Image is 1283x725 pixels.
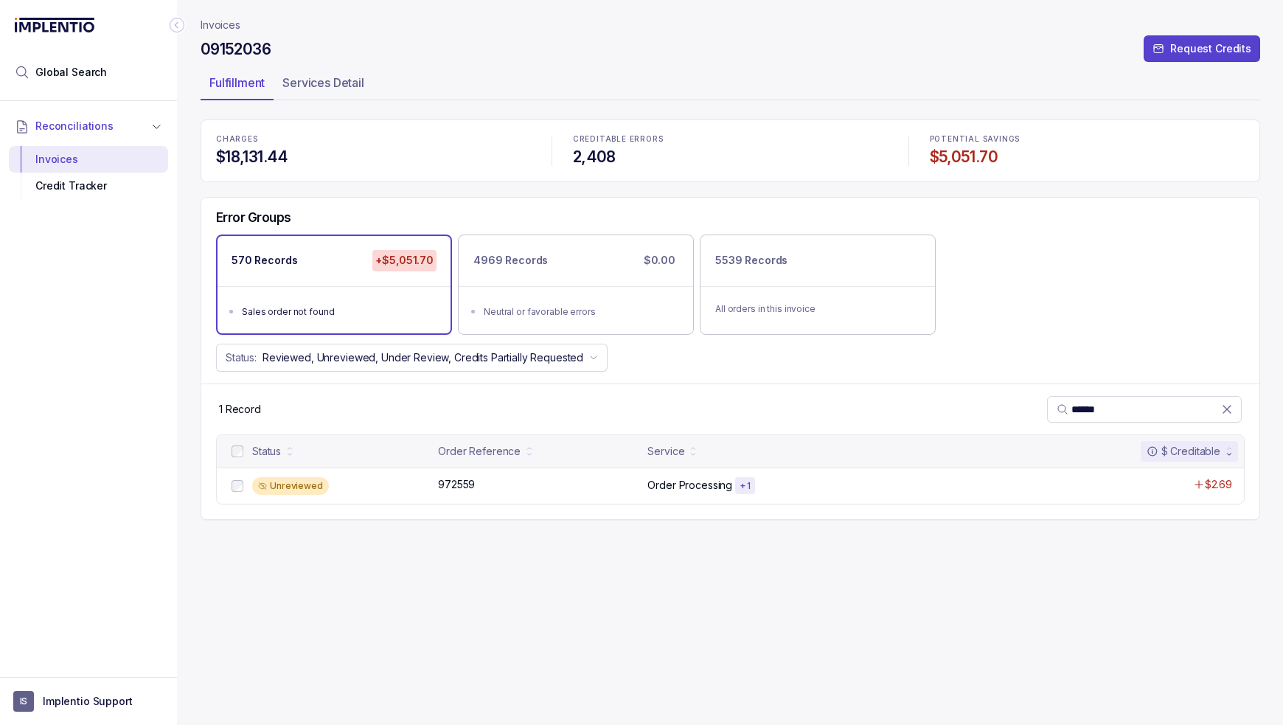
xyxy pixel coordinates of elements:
[232,480,243,492] input: checkbox-checkbox
[216,135,531,144] p: CHARGES
[484,305,677,319] div: Neutral or favorable errors
[438,444,521,459] div: Order Reference
[1147,444,1220,459] div: $ Creditable
[13,691,34,712] span: User initials
[930,135,1245,144] p: POTENTIAL SAVINGS
[1205,477,1232,492] p: $2.69
[641,250,678,271] p: $0.00
[216,209,291,226] h5: Error Groups
[201,71,1260,100] ul: Tab Group
[647,444,684,459] div: Service
[9,143,168,203] div: Reconciliations
[201,39,271,60] h4: 09152036
[21,173,156,199] div: Credit Tracker
[930,147,1245,167] h4: $5,051.70
[219,402,261,417] div: Remaining page entries
[9,110,168,142] button: Reconciliations
[282,74,364,91] p: Services Detail
[438,477,475,492] p: 972559
[35,65,107,80] span: Global Search
[21,146,156,173] div: Invoices
[715,253,787,268] p: 5539 Records
[573,147,888,167] h4: 2,408
[232,445,243,457] input: checkbox-checkbox
[226,350,257,365] p: Status:
[715,302,920,316] p: All orders in this invoice
[168,16,186,34] div: Collapse Icon
[43,694,133,709] p: Implentio Support
[252,477,329,495] div: Unreviewed
[262,350,583,365] p: Reviewed, Unreviewed, Under Review, Credits Partially Requested
[209,74,265,91] p: Fulfillment
[216,147,531,167] h4: $18,131.44
[1144,35,1260,62] button: Request Credits
[216,344,608,372] button: Status:Reviewed, Unreviewed, Under Review, Credits Partially Requested
[35,119,114,133] span: Reconciliations
[274,71,373,100] li: Tab Services Detail
[372,250,437,271] p: +$5,051.70
[1170,41,1251,56] p: Request Credits
[473,253,548,268] p: 4969 Records
[647,478,732,493] p: Order Processing
[13,691,164,712] button: User initialsImplentio Support
[201,18,240,32] a: Invoices
[201,71,274,100] li: Tab Fulfillment
[232,253,297,268] p: 570 Records
[740,480,751,492] p: + 1
[242,305,435,319] div: Sales order not found
[252,444,281,459] div: Status
[219,402,261,417] p: 1 Record
[573,135,888,144] p: CREDITABLE ERRORS
[201,18,240,32] nav: breadcrumb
